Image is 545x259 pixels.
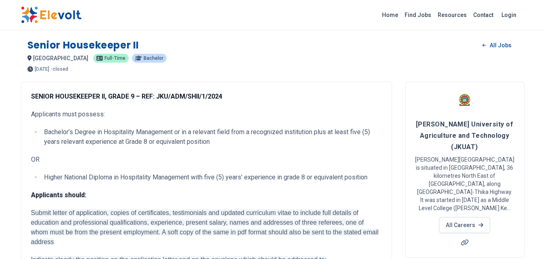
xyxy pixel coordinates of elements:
p: [PERSON_NAME][GEOGRAPHIC_DATA] is situated in [GEOGRAPHIC_DATA], 36 kilometres North East of [GEO... [415,156,514,212]
li: Bachelor’s Degree in Hospitality Management or in a relevant field from a recognized institution ... [42,127,382,147]
span: Bachelor [144,56,163,61]
span: Submit letter of application, copies of certificates, testimonials and updated curriculum vitae t... [31,209,379,245]
strong: Applicants should: [31,191,86,199]
img: Jomo Kenyatta University of Agriculture and Technology (JKUAT) [455,92,475,112]
p: OR [31,155,382,164]
h1: Senior Housekeeper II [27,39,140,52]
a: Contact [470,8,497,21]
p: - closed [51,67,68,72]
li: Higher National Diploma in Hospitality Management with five (5) years’ experience in grade 8 or e... [42,173,382,182]
a: All Jobs [476,39,518,51]
span: [GEOGRAPHIC_DATA] [33,55,88,61]
span: [PERSON_NAME] University of Agriculture and Technology (JKUAT) [416,120,513,151]
a: Find Jobs [401,8,434,21]
p: Applicants must possess: [31,109,382,119]
a: All Careers [439,217,490,233]
a: Resources [434,8,470,21]
a: Home [379,8,401,21]
span: [DATE] [35,67,49,72]
span: Full-time [104,56,125,61]
a: Login [497,7,521,23]
img: Elevolt [21,6,81,23]
strong: SENIOR HOUSEKEEPER II, GRADE 9 – REF: JKU/ADM/SHII/1/2024 [31,93,222,100]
